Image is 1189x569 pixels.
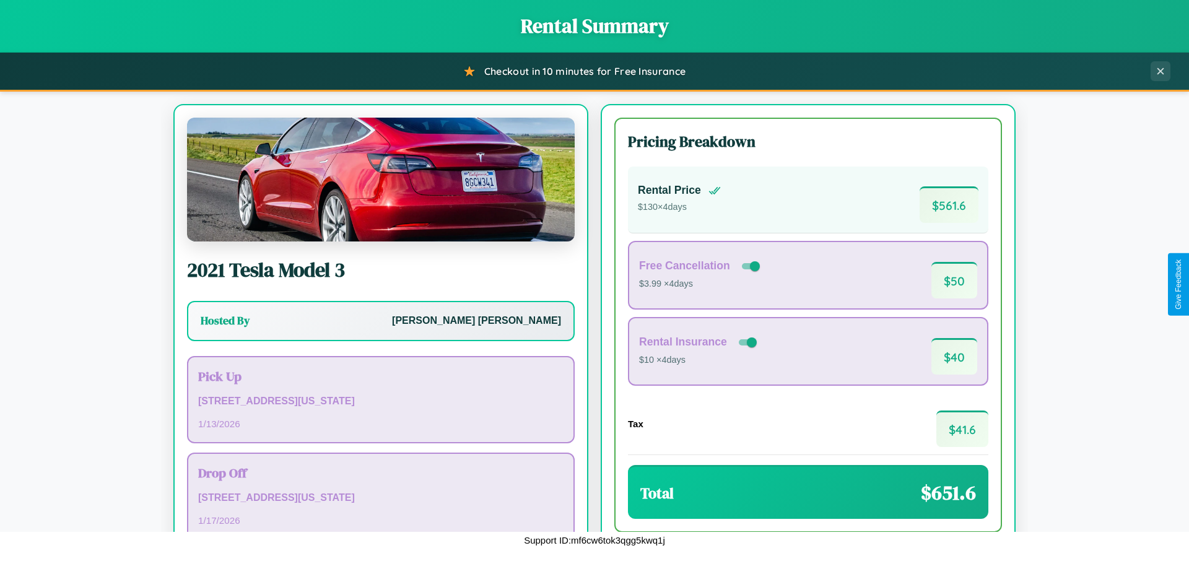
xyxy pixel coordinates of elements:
h3: Pick Up [198,367,564,385]
h4: Rental Price [638,184,701,197]
span: $ 40 [931,338,977,375]
h3: Total [640,483,674,503]
p: 1 / 13 / 2026 [198,415,564,432]
span: $ 561.6 [920,186,978,223]
h4: Tax [628,419,643,429]
h2: 2021 Tesla Model 3 [187,256,575,284]
h4: Free Cancellation [639,259,730,272]
span: $ 651.6 [921,479,976,506]
p: [STREET_ADDRESS][US_STATE] [198,489,564,507]
p: Support ID: mf6cw6tok3qgg5kwq1j [524,532,665,549]
h4: Rental Insurance [639,336,727,349]
h3: Hosted By [201,313,250,328]
p: $10 × 4 days [639,352,759,368]
p: $3.99 × 4 days [639,276,762,292]
div: Give Feedback [1174,259,1183,310]
span: Checkout in 10 minutes for Free Insurance [484,65,686,77]
h3: Pricing Breakdown [628,131,988,152]
span: $ 50 [931,262,977,298]
h1: Rental Summary [12,12,1177,40]
p: [STREET_ADDRESS][US_STATE] [198,393,564,410]
span: $ 41.6 [936,410,988,447]
p: [PERSON_NAME] [PERSON_NAME] [392,312,561,330]
img: Tesla Model 3 [187,118,575,241]
p: 1 / 17 / 2026 [198,512,564,529]
p: $ 130 × 4 days [638,199,721,215]
h3: Drop Off [198,464,564,482]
